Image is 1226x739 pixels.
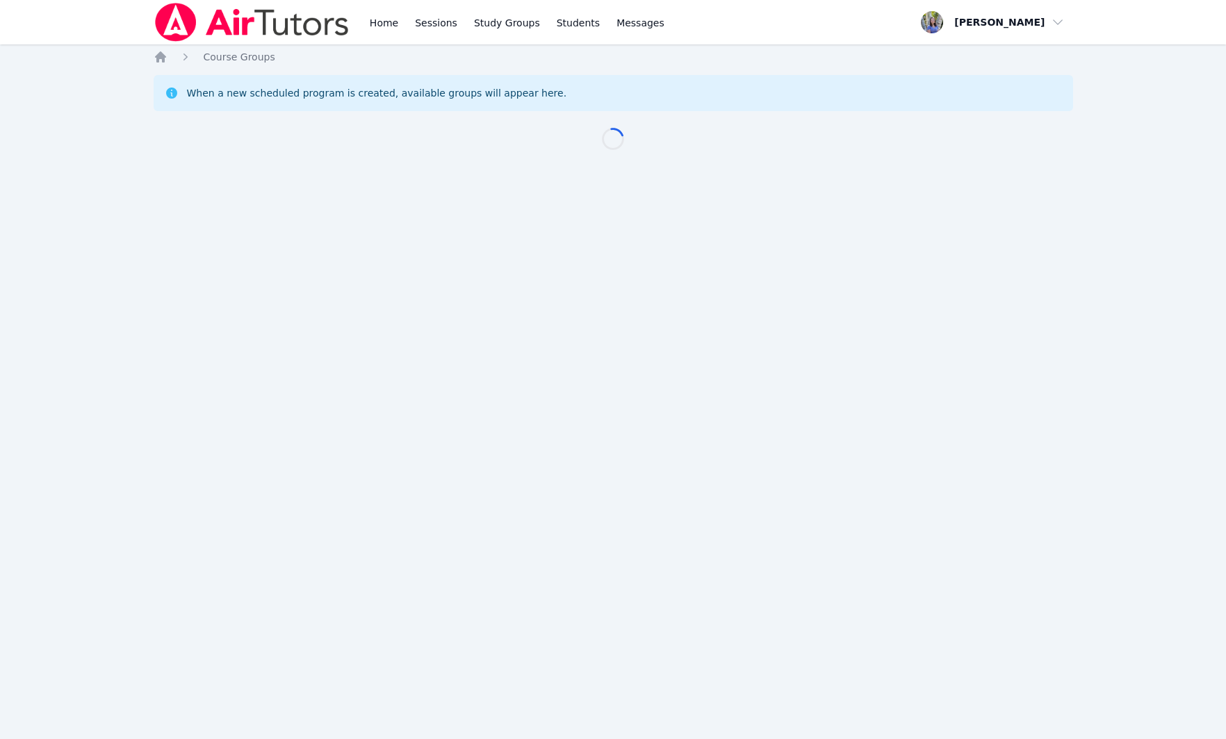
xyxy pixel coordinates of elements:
nav: Breadcrumb [154,50,1073,64]
span: Messages [616,16,664,30]
span: Course Groups [204,51,275,63]
div: When a new scheduled program is created, available groups will appear here. [187,86,567,100]
a: Course Groups [204,50,275,64]
img: Air Tutors [154,3,350,42]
